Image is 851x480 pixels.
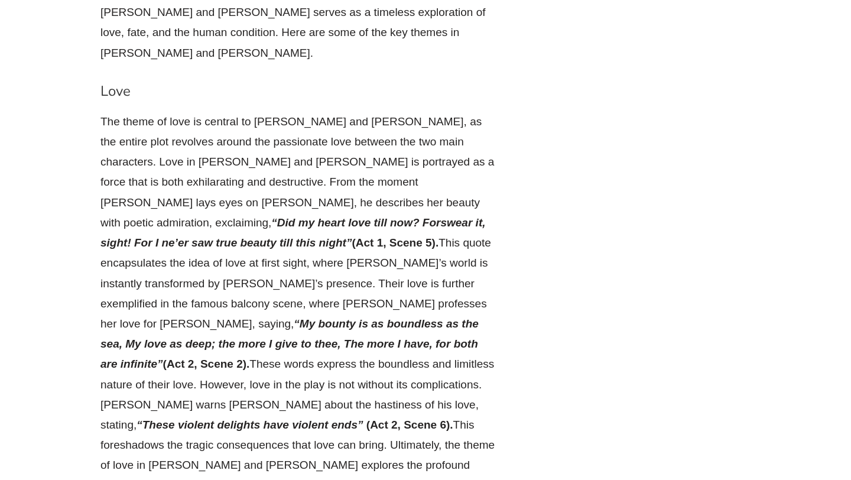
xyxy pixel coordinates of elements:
[163,358,250,370] strong: (Act 2, Scene 2).
[100,216,485,249] em: “Did my heart love till now? Forswear it, sight! For I ne’er saw true beauty till this night”
[100,83,496,100] h4: Love
[137,419,363,431] strong: “These violent delights have violent ends”
[366,419,453,431] strong: (Act 2, Scene 6).
[648,346,851,480] iframe: Chat Widget
[100,317,479,370] strong: “My bounty is as boundless as the sea, My love as deep; the more I give to thee, The more I have,...
[100,216,485,249] strong: (Act 1, Scene 5).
